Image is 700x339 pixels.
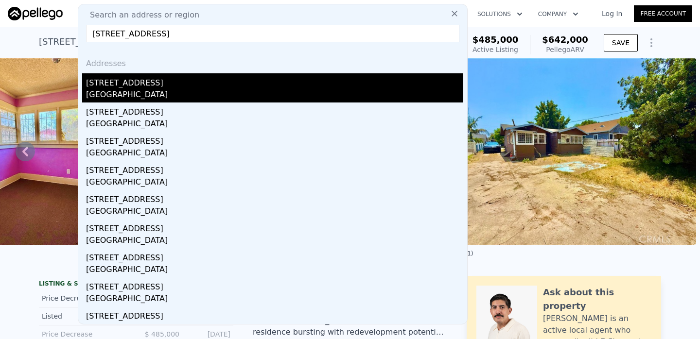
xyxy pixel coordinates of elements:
div: [STREET_ADDRESS] [86,132,463,147]
span: Active Listing [472,46,518,53]
div: Listed [42,311,128,321]
input: Enter an address, city, region, neighborhood or zip code [86,25,459,42]
div: Price Decrease [42,329,128,339]
div: [DATE] [187,329,230,339]
div: [STREET_ADDRESS] [86,73,463,89]
span: $ 485,000 [145,330,179,338]
span: $485,000 [472,34,519,45]
div: [GEOGRAPHIC_DATA] [86,264,463,277]
div: [STREET_ADDRESS] , [GEOGRAPHIC_DATA] , CA 90044 [39,35,272,49]
button: SAVE [604,34,638,51]
div: Price Decrease [42,293,128,303]
div: [STREET_ADDRESS] [86,161,463,176]
div: [GEOGRAPHIC_DATA] [86,118,463,132]
button: Solutions [470,5,530,23]
div: Pellego ARV [542,45,588,54]
div: [GEOGRAPHIC_DATA] [86,205,463,219]
div: [STREET_ADDRESS] [86,248,463,264]
div: [STREET_ADDRESS] [86,102,463,118]
button: Company [530,5,586,23]
a: Log In [590,9,634,18]
div: LISTING & SALE HISTORY [39,280,233,289]
div: [GEOGRAPHIC_DATA] [86,147,463,161]
img: Pellego [8,7,63,20]
img: Sale: 167139581 Parcel: 48387299 [447,58,696,245]
div: [STREET_ADDRESS] [86,306,463,322]
div: [GEOGRAPHIC_DATA] [86,89,463,102]
div: [GEOGRAPHIC_DATA] [86,322,463,336]
span: $642,000 [542,34,588,45]
div: [STREET_ADDRESS] [86,277,463,293]
div: [GEOGRAPHIC_DATA] [86,293,463,306]
div: [GEOGRAPHIC_DATA] [86,176,463,190]
div: [GEOGRAPHIC_DATA] [86,235,463,248]
div: Ask about this property [543,286,651,313]
div: [STREET_ADDRESS] [86,219,463,235]
div: Addresses [82,50,463,73]
button: Show Options [642,33,661,52]
span: Search an address or region [82,9,199,21]
div: [STREET_ADDRESS] [86,190,463,205]
a: Free Account [634,5,692,22]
